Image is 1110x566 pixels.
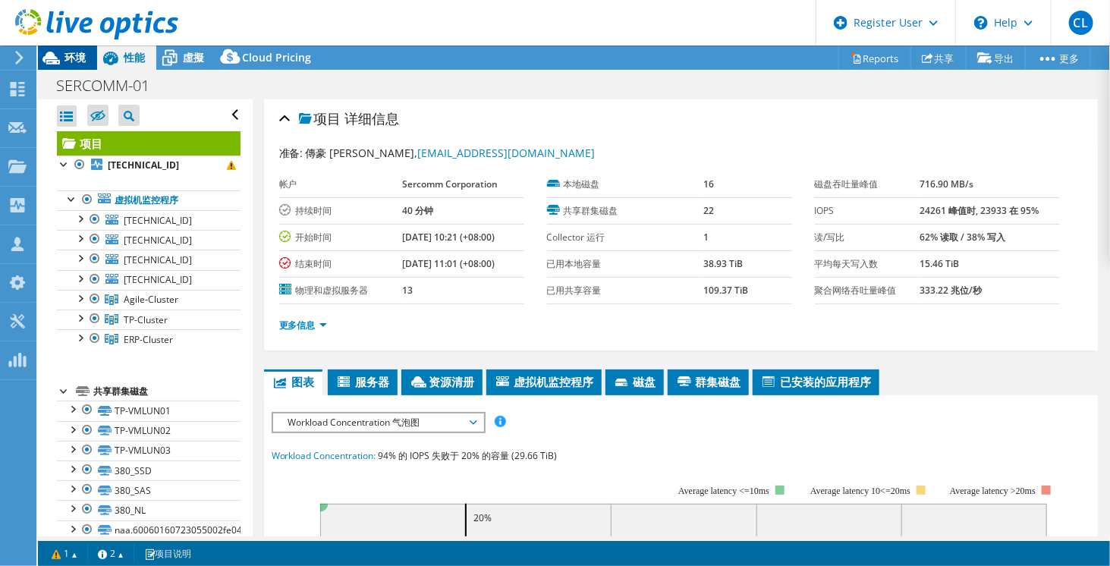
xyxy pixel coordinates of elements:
h1: SERCOMM-01 [49,77,173,94]
b: 716.90 MB/s [920,178,973,190]
a: TP-VMLUN03 [57,441,241,461]
svg: \n [974,16,988,30]
div: 共享群集磁盘 [93,382,241,401]
span: 傳豪 [PERSON_NAME], [306,146,596,160]
tspan: Average latency <=10ms [678,486,769,496]
a: [TECHNICAL_ID] [57,230,241,250]
b: [DATE] 11:01 (+08:00) [402,257,495,270]
label: 已用共享容量 [547,283,703,298]
b: [DATE] 10:21 (+08:00) [402,231,495,244]
a: 共享 [910,46,967,70]
span: 项目 [299,112,341,127]
span: 虚拟机监控程序 [494,374,594,389]
span: [TECHNICAL_ID] [124,253,192,266]
span: 详细信息 [345,109,400,127]
span: CL [1069,11,1093,35]
label: 准备: [279,146,303,160]
b: 40 分钟 [402,204,433,217]
span: 环境 [64,50,86,64]
b: 15.46 TiB [920,257,959,270]
b: 109.37 TiB [703,284,748,297]
label: 聚合网络吞吐量峰值 [815,283,920,298]
a: [TECHNICAL_ID] [57,270,241,290]
span: Agile-Cluster [124,293,178,306]
label: 帐户 [279,177,403,192]
span: Workload Concentration 气泡图 [281,413,476,432]
b: 24261 峰值时, 23933 在 95% [920,204,1039,217]
label: IOPS [815,203,920,219]
span: 图表 [272,374,315,389]
a: 更多 [1025,46,1091,70]
label: 物理和虚拟服务器 [279,283,403,298]
span: [TECHNICAL_ID] [124,273,192,286]
span: 资源清册 [409,374,475,389]
label: 平均每天写入数 [815,256,920,272]
span: Workload Concentration: [272,449,376,462]
label: Collector 运行 [547,230,703,245]
span: 虛擬 [183,50,204,64]
a: 1 [41,544,88,563]
b: 22 [703,204,714,217]
b: 62% 读取 / 38% 写入 [920,231,1005,244]
a: [EMAIL_ADDRESS][DOMAIN_NAME] [418,146,596,160]
span: 磁盘 [613,374,656,389]
text: 20% [473,511,492,524]
a: 更多信息 [279,319,327,332]
label: 开始时间 [279,230,403,245]
a: Reports [838,46,911,70]
span: [TECHNICAL_ID] [124,234,192,247]
span: ERP-Cluster [124,333,173,346]
label: 读/写比 [815,230,920,245]
label: 结束时间 [279,256,403,272]
a: 2 [87,544,134,563]
b: 1 [703,231,709,244]
span: 服务器 [335,374,390,389]
a: naa.60060160723055002fe04e6510a1d5ad [57,520,241,540]
a: 导出 [966,46,1026,70]
b: Sercomm Corporation [402,178,498,190]
label: 持续时间 [279,203,403,219]
a: 虚拟机监控程序 [57,190,241,210]
b: [TECHNICAL_ID] [108,159,179,171]
a: TP-VMLUN02 [57,421,241,441]
span: 性能 [124,50,145,64]
label: 磁盘吞吐量峰值 [815,177,920,192]
span: Cloud Pricing [242,50,311,64]
a: [TECHNICAL_ID] [57,210,241,230]
label: 已用本地容量 [547,256,703,272]
a: TP-VMLUN01 [57,401,241,420]
a: TP-Cluster [57,310,241,329]
label: 本地磁盘 [547,177,703,192]
label: 共享群集磁盘 [547,203,703,219]
a: [TECHNICAL_ID] [57,156,241,175]
a: 项目说明 [134,544,202,563]
a: 项目 [57,131,241,156]
span: 94% 的 IOPS 失败于 20% 的容量 (29.66 TiB) [379,449,558,462]
b: 333.22 兆位/秒 [920,284,982,297]
span: 已安装的应用程序 [760,374,872,389]
a: 380_SAS [57,480,241,500]
a: 380_NL [57,500,241,520]
b: 38.93 TiB [703,257,743,270]
tspan: Average latency 10<=20ms [810,486,910,496]
span: 群集磁盘 [675,374,741,389]
a: 380_SSD [57,461,241,480]
a: ERP-Cluster [57,329,241,349]
text: Average latency >20ms [949,486,1035,496]
a: [TECHNICAL_ID] [57,250,241,269]
span: [TECHNICAL_ID] [124,214,192,227]
a: Agile-Cluster [57,290,241,310]
b: 13 [402,284,413,297]
span: TP-Cluster [124,313,168,326]
b: 16 [703,178,714,190]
